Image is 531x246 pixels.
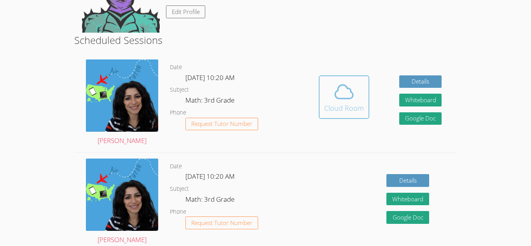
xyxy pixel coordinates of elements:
[170,85,189,95] dt: Subject
[170,207,186,217] dt: Phone
[386,211,429,224] a: Google Doc
[185,172,235,181] span: [DATE] 10:20 AM
[319,75,369,119] button: Cloud Room
[185,95,236,108] dd: Math: 3rd Grade
[166,5,206,18] a: Edit Profile
[86,59,158,147] a: [PERSON_NAME]
[86,59,158,132] img: air%20tutor%20avatar.png
[170,63,182,72] dt: Date
[324,103,364,113] div: Cloud Room
[170,162,182,171] dt: Date
[191,121,252,127] span: Request Tutor Number
[185,216,258,229] button: Request Tutor Number
[170,184,189,194] dt: Subject
[185,73,235,82] span: [DATE] 10:20 AM
[191,220,252,226] span: Request Tutor Number
[399,75,442,88] a: Details
[386,193,429,206] button: Whiteboard
[185,118,258,131] button: Request Tutor Number
[185,194,236,207] dd: Math: 3rd Grade
[86,159,158,231] img: air%20tutor%20avatar.png
[386,174,429,187] a: Details
[170,108,186,118] dt: Phone
[399,112,442,125] a: Google Doc
[86,159,158,246] a: [PERSON_NAME]
[74,33,457,47] h2: Scheduled Sessions
[399,94,442,106] button: Whiteboard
